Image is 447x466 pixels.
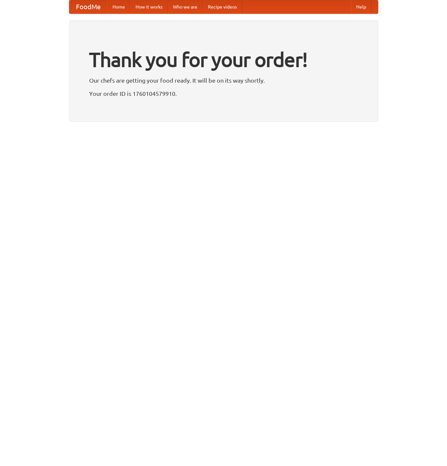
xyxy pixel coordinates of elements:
a: Help [351,0,371,14]
p: Our chefs are getting your food ready. It will be on its way shortly. [89,75,358,85]
a: Recipe videos [203,0,242,14]
a: FoodMe [69,0,107,14]
a: How it works [130,0,168,14]
a: Home [107,0,130,14]
p: Your order ID is 1760104579910. [89,89,358,98]
h1: Thank you for your order! [89,44,358,75]
a: Who we are [168,0,203,14]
